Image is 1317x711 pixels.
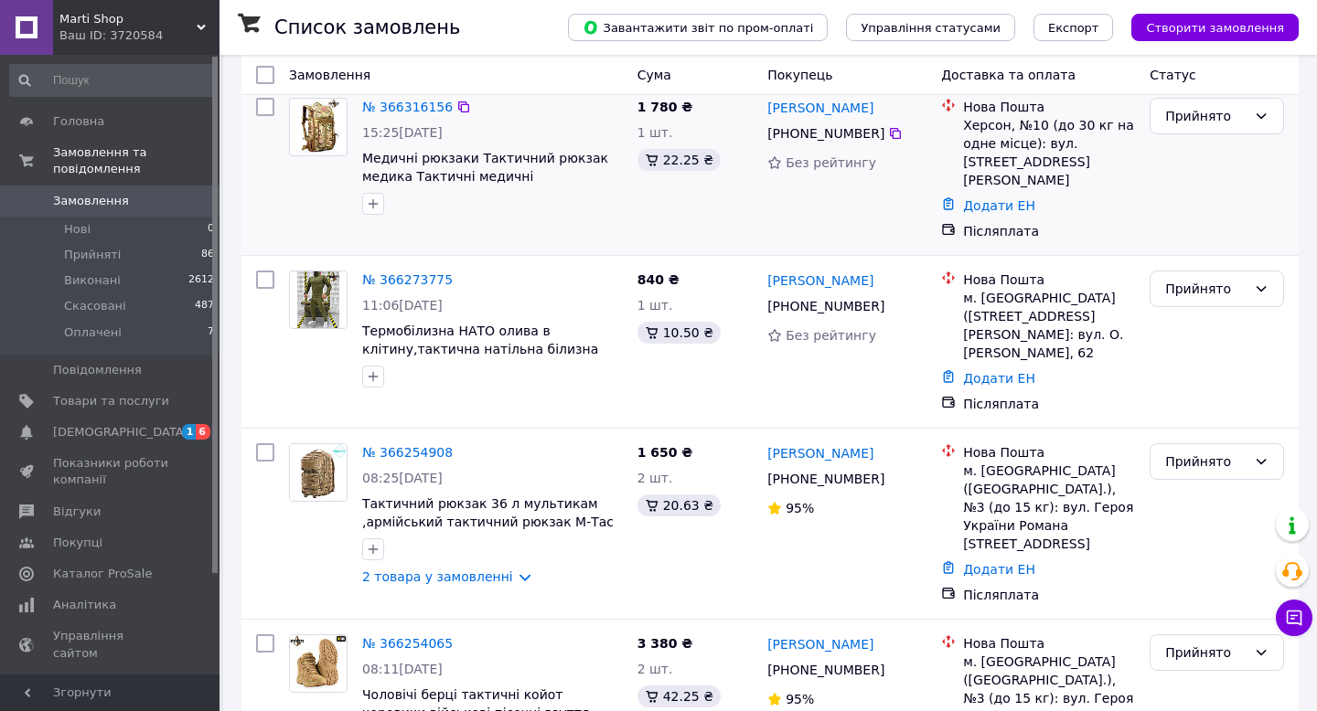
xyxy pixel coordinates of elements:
[1033,14,1114,41] button: Експорт
[637,298,673,313] span: 1 шт.
[362,298,443,313] span: 11:06[DATE]
[53,144,219,177] span: Замовлення та повідомлення
[289,68,370,82] span: Замовлення
[362,272,453,287] a: № 366273775
[362,471,443,485] span: 08:25[DATE]
[963,98,1135,116] div: Нова Пошта
[767,99,873,117] a: [PERSON_NAME]
[9,64,216,97] input: Пошук
[963,634,1135,653] div: Нова Пошта
[362,636,453,651] a: № 366254065
[289,98,348,156] a: Фото товару
[208,324,214,341] span: 7
[182,424,197,440] span: 1
[1048,21,1099,35] span: Експорт
[274,16,460,38] h1: Список замовлень
[53,193,129,209] span: Замовлення
[289,634,348,693] a: Фото товару
[53,455,169,488] span: Показники роботи компанії
[297,271,340,328] img: Фото товару
[196,424,210,440] span: 6
[861,21,1001,35] span: Управління статусами
[637,445,693,460] span: 1 650 ₴
[963,395,1135,413] div: Післяплата
[963,271,1135,289] div: Нова Пошта
[1165,279,1247,299] div: Прийнято
[1165,106,1247,126] div: Прийнято
[963,116,1135,189] div: Херсон, №10 (до 30 кг на одне місце): вул. [STREET_ADDRESS][PERSON_NAME]
[637,636,693,651] span: 3 380 ₴
[767,444,873,462] a: [PERSON_NAME]
[208,221,214,238] span: 0
[1113,19,1299,34] a: Створити замовлення
[362,100,453,114] a: № 366316156
[786,328,876,343] span: Без рейтингу
[637,471,673,485] span: 2 шт.
[1165,642,1247,663] div: Прийнято
[637,68,671,82] span: Cума
[767,635,873,653] a: [PERSON_NAME]
[1146,21,1284,35] span: Створити замовлення
[786,692,814,706] span: 95%
[53,113,104,130] span: Головна
[767,68,832,82] span: Покупець
[637,494,721,516] div: 20.63 ₴
[201,247,214,263] span: 86
[1276,600,1312,636] button: Чат з покупцем
[764,121,888,146] div: [PHONE_NUMBER]
[963,222,1135,240] div: Післяплата
[296,99,341,155] img: Фото товару
[637,272,680,287] span: 840 ₴
[767,271,873,290] a: [PERSON_NAME]
[289,443,348,502] a: Фото товару
[59,11,197,27] span: Marti Shop
[362,662,443,676] span: 08:11[DATE]
[362,496,614,566] a: Тактичний рюкзак 36 л мультикам ,армійський тактичний рюкзак М-Тас камуфляж 36 літрів, військовий...
[764,466,888,492] div: [PHONE_NUMBER]
[53,535,102,551] span: Покупці
[963,462,1135,553] div: м. [GEOGRAPHIC_DATA] ([GEOGRAPHIC_DATA].), №3 (до 15 кг): вул. Героя України Романа [STREET_ADDRESS]
[637,100,693,114] span: 1 780 ₴
[1150,68,1196,82] span: Статус
[64,247,121,263] span: Прийняті
[53,362,142,378] span: Повідомлення
[963,586,1135,604] div: Післяплата
[362,445,453,460] a: № 366254908
[637,125,673,140] span: 1 шт.
[786,501,814,515] span: 95%
[64,298,126,314] span: Скасовані
[637,322,721,344] div: 10.50 ₴
[1165,451,1247,472] div: Прийнято
[637,685,721,707] div: 42.25 ₴
[963,289,1135,362] div: м. [GEOGRAPHIC_DATA] ([STREET_ADDRESS][PERSON_NAME]: вул. О. [PERSON_NAME], 62
[764,293,888,319] div: [PHONE_NUMBER]
[963,562,1035,577] a: Додати ЕН
[64,221,91,238] span: Нові
[1131,14,1299,41] button: Створити замовлення
[53,597,116,613] span: Аналітика
[362,125,443,140] span: 15:25[DATE]
[637,662,673,676] span: 2 шт.
[64,324,122,341] span: Оплачені
[941,68,1076,82] span: Доставка та оплата
[289,271,348,329] a: Фото товару
[188,272,214,289] span: 2612
[963,198,1035,213] a: Додати ЕН
[64,272,121,289] span: Виконані
[786,155,876,170] span: Без рейтингу
[583,19,813,36] span: Завантажити звіт по пром-оплаті
[53,424,188,440] span: [DEMOGRAPHIC_DATA]
[846,14,1015,41] button: Управління статусами
[568,14,828,41] button: Завантажити звіт по пром-оплаті
[362,324,598,393] a: Термобілизна НАТО олива в клітину,тактична натільна білизна олива армійська,тактична білизна ЗСУ ...
[53,566,152,582] span: Каталог ProSale
[963,371,1035,386] a: Додати ЕН
[53,393,169,409] span: Товари та послуги
[195,298,214,314] span: 487
[362,569,513,584] a: 2 товара у замовленні
[290,444,347,501] img: Фото товару
[362,151,608,220] a: Медичні рюкзаки Тактичний рюкзак медика Тактичні медичні рюкзаки Сумки, рюкзаки парамедиків Медич...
